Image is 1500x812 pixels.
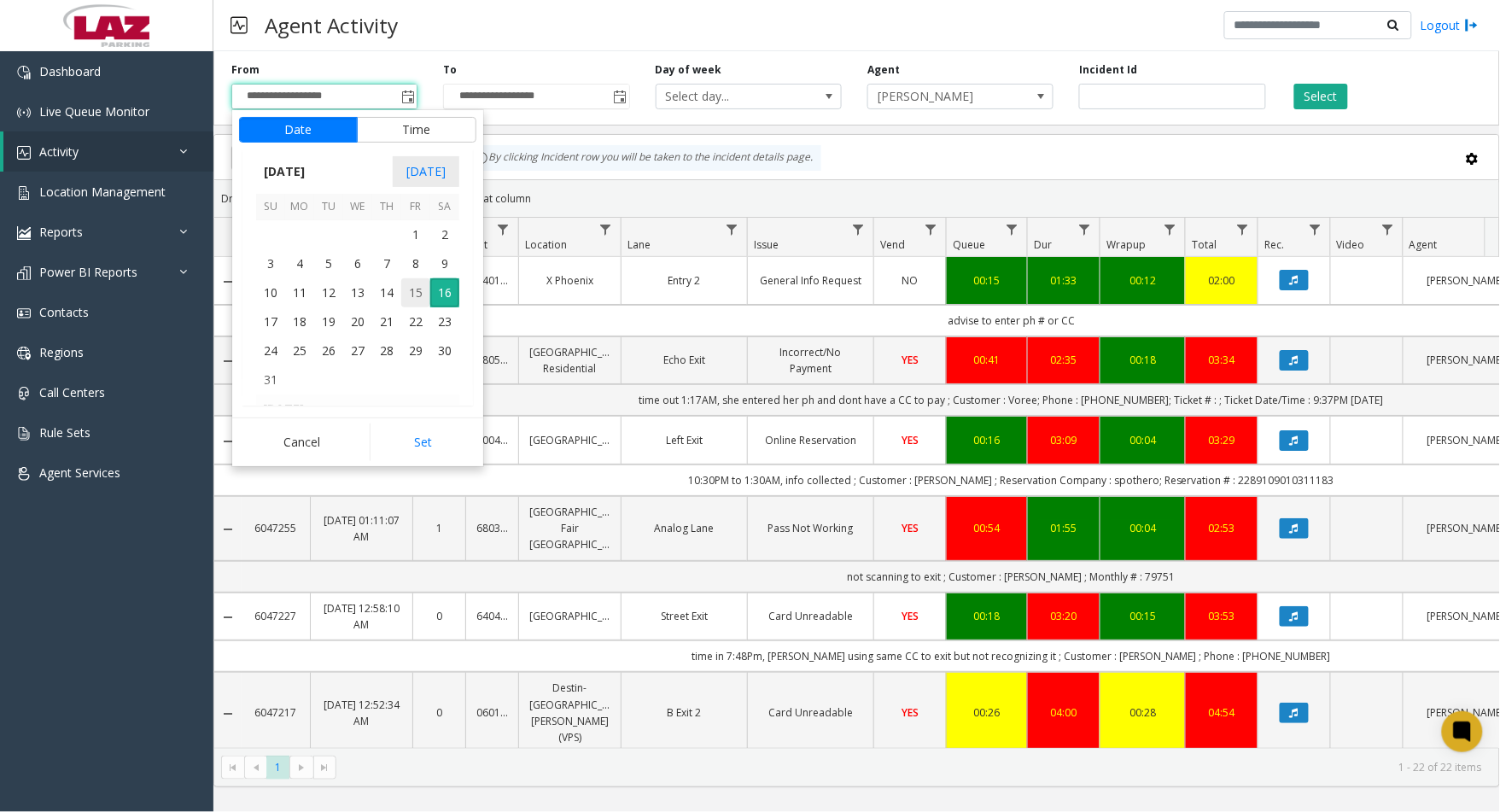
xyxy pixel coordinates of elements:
a: 00:04 [1111,432,1175,448]
a: 00:16 [957,432,1017,448]
span: Queue [953,237,985,252]
a: Queue Filter Menu [1001,218,1024,241]
img: 'icon' [17,226,31,240]
a: NO [884,272,936,289]
td: Monday, August 4, 2025 [285,249,314,278]
span: Regions [39,344,84,360]
a: Collapse Details [214,523,242,536]
span: [DATE] [256,159,312,184]
span: Location [525,237,567,252]
span: YES [902,433,919,447]
td: Saturday, August 23, 2025 [430,307,459,336]
img: 'icon' [17,467,31,481]
a: [DATE] 01:11:07 AM [321,512,402,545]
a: 03:20 [1038,608,1089,624]
a: Incorrect/No Payment [758,344,863,377]
a: 00:41 [957,352,1017,368]
a: 03:29 [1196,432,1247,448]
a: 1 [423,520,455,536]
span: 20 [343,307,372,336]
a: 00:18 [1111,352,1175,368]
th: [DATE] [256,394,459,424]
td: Thursday, August 14, 2025 [372,278,401,307]
div: 00:15 [1111,608,1175,624]
span: YES [902,353,919,367]
span: Activity [39,143,79,160]
span: Rec. [1264,237,1284,252]
a: YES [884,432,936,448]
button: Date tab [239,117,358,143]
a: 680387 [476,520,508,536]
a: 00:54 [957,520,1017,536]
span: Toggle popup [610,85,629,108]
span: 8 [401,249,430,278]
span: 25 [285,336,314,365]
span: 2 [430,220,459,249]
label: Incident Id [1079,62,1137,78]
a: YES [884,352,936,368]
a: Lot Filter Menu [492,218,515,241]
td: Wednesday, August 27, 2025 [343,336,372,365]
span: 14 [372,278,401,307]
span: YES [902,521,919,535]
a: X Phoenix [529,272,610,289]
span: Vend [880,237,905,252]
a: Collapse Details [214,435,242,448]
span: 1 [401,220,430,249]
label: Agent [867,62,900,78]
a: 00:18 [957,608,1017,624]
td: Thursday, August 21, 2025 [372,307,401,336]
a: 01:55 [1038,520,1089,536]
a: Analog Lane [632,520,737,536]
td: Friday, August 15, 2025 [401,278,430,307]
a: Card Unreadable [758,704,863,721]
a: 6047217 [252,704,300,721]
a: Collapse Details [214,275,242,289]
span: Lane [627,237,651,252]
td: Tuesday, August 26, 2025 [314,336,343,365]
span: Call Centers [39,384,105,400]
img: 'icon' [17,307,31,320]
span: 21 [372,307,401,336]
a: Dur Filter Menu [1073,218,1096,241]
a: 0 [423,704,455,721]
td: Monday, August 25, 2025 [285,336,314,365]
div: Drag a column header and drop it here to group by that column [214,184,1499,213]
a: 02:00 [1196,272,1247,289]
td: Monday, August 18, 2025 [285,307,314,336]
a: 03:09 [1038,432,1089,448]
span: NO [902,273,919,288]
img: 'icon' [17,387,31,400]
td: Friday, August 22, 2025 [401,307,430,336]
td: Sunday, August 31, 2025 [256,365,285,394]
td: Thursday, August 7, 2025 [372,249,401,278]
td: Friday, August 1, 2025 [401,220,430,249]
img: 'icon' [17,106,31,120]
a: 02:53 [1196,520,1247,536]
label: Day of week [656,62,722,78]
td: Tuesday, August 12, 2025 [314,278,343,307]
a: [GEOGRAPHIC_DATA] [529,608,610,624]
div: 03:34 [1196,352,1247,368]
span: 27 [343,336,372,365]
span: Power BI Reports [39,264,137,280]
a: 04:54 [1196,704,1247,721]
span: 11 [285,278,314,307]
span: 28 [372,336,401,365]
th: Sa [430,194,459,220]
a: Total Filter Menu [1231,218,1254,241]
a: 03:53 [1196,608,1247,624]
span: Agent [1410,237,1438,252]
td: Sunday, August 10, 2025 [256,278,285,307]
td: Wednesday, August 20, 2025 [343,307,372,336]
label: To [443,62,457,78]
span: 9 [430,249,459,278]
span: 24 [256,336,285,365]
div: 00:12 [1111,272,1175,289]
th: Su [256,194,285,220]
a: Collapse Details [214,707,242,721]
a: 600405 [476,432,508,448]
